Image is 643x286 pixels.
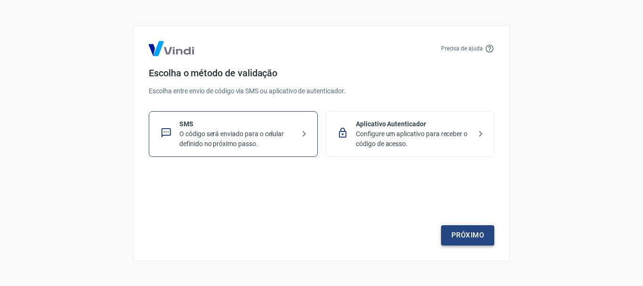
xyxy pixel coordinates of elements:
[356,119,471,129] p: Aplicativo Autenticador
[356,129,471,149] p: Configure um aplicativo para receber o código de acesso.
[149,86,494,96] p: Escolha entre envio de código via SMS ou aplicativo de autenticador.
[325,111,494,157] div: Aplicativo AutenticadorConfigure um aplicativo para receber o código de acesso.
[441,44,483,53] p: Precisa de ajuda
[179,119,295,129] p: SMS
[149,67,494,79] h4: Escolha o método de validação
[441,225,494,245] a: Próximo
[149,41,194,56] img: Logo Vind
[149,111,318,157] div: SMSO código será enviado para o celular definido no próximo passo.
[179,129,295,149] p: O código será enviado para o celular definido no próximo passo.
